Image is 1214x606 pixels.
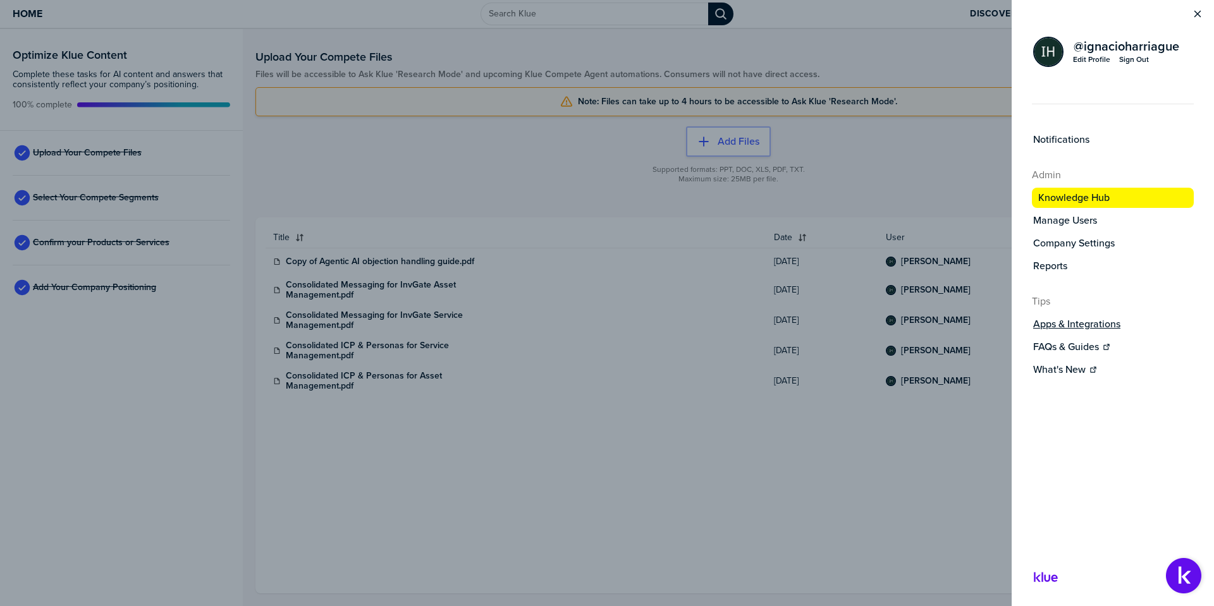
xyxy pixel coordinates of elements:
[1033,260,1067,272] label: Reports
[1032,317,1194,332] button: Apps & Integrations
[1073,54,1110,64] div: Edit Profile
[1191,8,1204,20] button: Close Menu
[1038,191,1110,204] label: Knowledge Hub
[1032,132,1194,147] a: Notifications
[1033,318,1120,330] label: Apps & Integrations
[1032,213,1194,228] a: Manage Users
[1033,133,1089,146] label: Notifications
[1072,54,1111,65] a: Edit Profile
[1032,236,1194,251] a: Company Settings
[1033,341,1099,353] label: FAQs & Guides
[1166,558,1201,593] button: Open Support Center
[1032,339,1194,355] a: FAQs & Guides
[1033,37,1064,67] div: Ignacio Harriague
[1032,294,1194,309] h4: Tips
[1034,38,1062,66] img: c20e9a7e3468009ed18863818c11dd2a-sml.png
[1032,362,1194,377] a: What's New
[1072,39,1180,54] a: @ignacioharriague
[1032,167,1194,183] h4: Admin
[1119,54,1150,65] button: Sign Out
[1033,237,1115,250] label: Company Settings
[1033,214,1097,227] label: Manage Users
[1032,188,1194,208] button: Knowledge Hub
[1074,40,1179,52] span: @ ignacioharriague
[1033,363,1086,376] label: What's New
[1119,54,1149,64] div: Sign Out
[1032,258,1194,274] button: Reports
